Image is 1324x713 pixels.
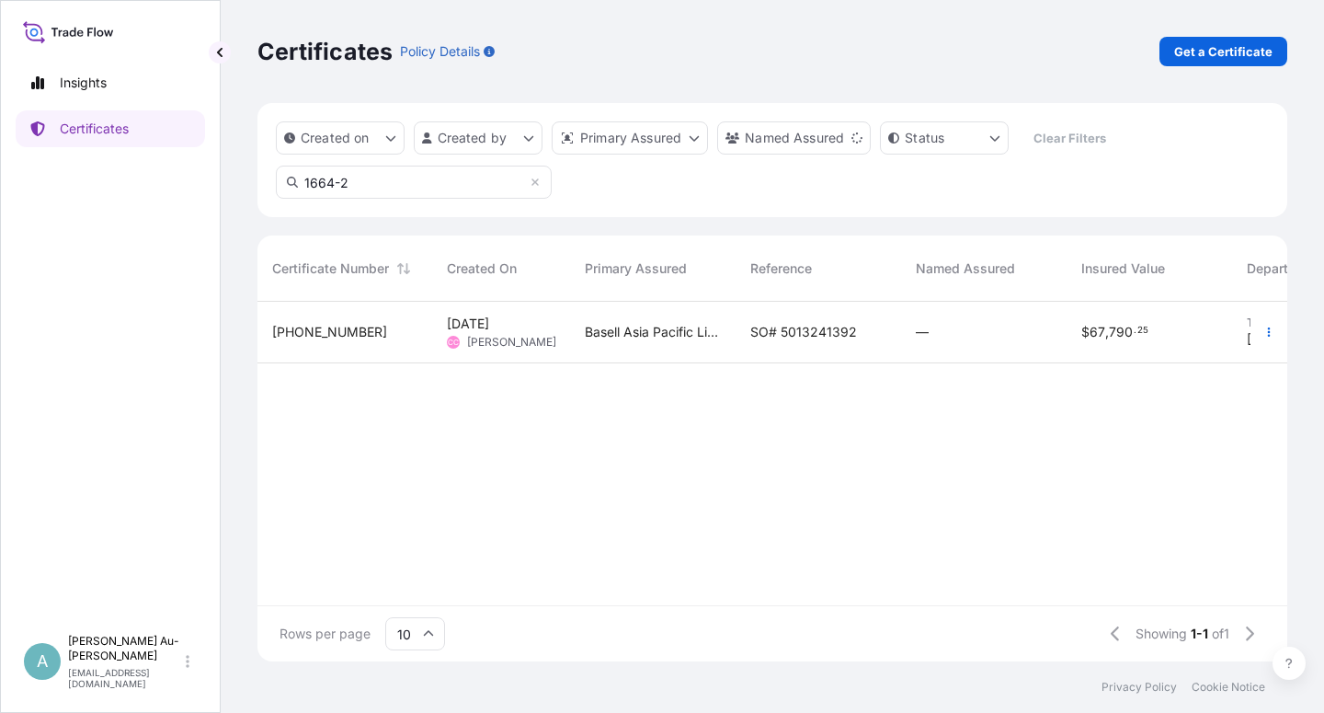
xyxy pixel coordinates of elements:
[1192,680,1265,695] a: Cookie Notice
[37,652,48,671] span: A
[447,315,489,333] span: [DATE]
[16,110,205,147] a: Certificates
[1101,680,1177,695] a: Privacy Policy
[552,121,708,155] button: distributor Filter options
[1212,625,1229,643] span: of 1
[585,323,721,341] span: Basell Asia Pacific Limited
[438,129,508,147] p: Created by
[393,258,415,280] button: Sort
[1247,330,1289,349] span: [DATE]
[60,120,129,138] p: Certificates
[447,259,517,278] span: Created On
[745,129,844,147] p: Named Assured
[750,259,812,278] span: Reference
[717,121,871,155] button: cargoOwner Filter options
[257,37,393,66] p: Certificates
[916,323,929,341] span: —
[1191,625,1208,643] span: 1-1
[448,333,459,351] span: CC
[585,259,687,278] span: Primary Assured
[580,129,681,147] p: Primary Assured
[1134,328,1136,334] span: .
[1018,123,1121,153] button: Clear Filters
[467,335,556,350] span: [PERSON_NAME]
[414,121,542,155] button: createdBy Filter options
[1159,37,1287,66] a: Get a Certificate
[1109,326,1133,339] span: 790
[272,323,387,341] span: [PHONE_NUMBER]
[1136,625,1187,643] span: Showing
[1033,129,1106,147] p: Clear Filters
[276,121,405,155] button: createdOn Filter options
[1105,326,1109,339] span: ,
[400,42,480,61] p: Policy Details
[1174,42,1273,61] p: Get a Certificate
[750,323,857,341] span: SO# 5013241392
[916,259,1015,278] span: Named Assured
[301,129,370,147] p: Created on
[16,64,205,101] a: Insights
[1090,326,1105,339] span: 67
[68,634,182,663] p: [PERSON_NAME] Au-[PERSON_NAME]
[276,166,552,199] input: Search Certificate or Reference...
[1081,326,1090,339] span: $
[68,667,182,689] p: [EMAIL_ADDRESS][DOMAIN_NAME]
[905,129,944,147] p: Status
[1247,259,1307,278] span: Departure
[880,121,1009,155] button: certificateStatus Filter options
[60,74,107,92] p: Insights
[272,259,389,278] span: Certificate Number
[280,625,371,643] span: Rows per page
[1081,259,1165,278] span: Insured Value
[1137,328,1148,334] span: 25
